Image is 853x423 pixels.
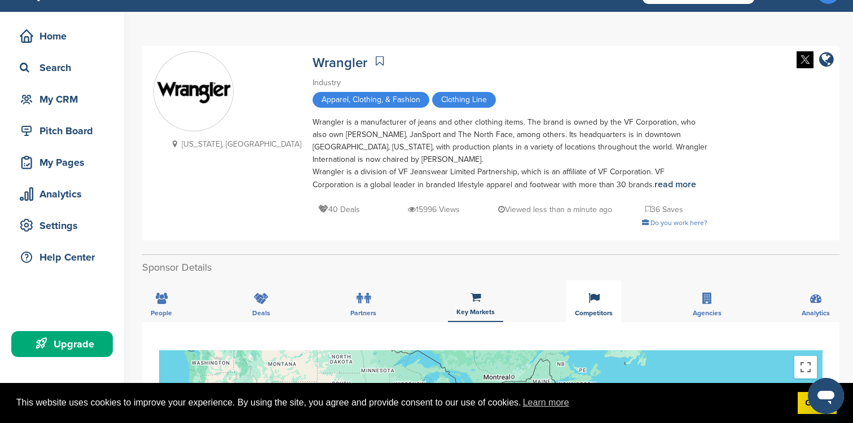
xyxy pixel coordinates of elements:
a: My CRM [11,86,113,112]
div: Wrangler is a manufacturer of jeans and other clothing items. The brand is owned by the VF Corpor... [313,116,707,191]
div: Pitch Board [17,121,113,141]
a: Home [11,23,113,49]
div: Settings [17,215,113,236]
p: Viewed less than a minute ago [498,202,612,217]
a: Do you work here? [642,219,707,227]
p: 36 Saves [645,202,683,217]
span: Agencies [693,310,722,316]
p: 40 Deals [318,202,360,217]
a: Pitch Board [11,118,113,144]
iframe: Button to launch messaging window [808,378,844,414]
img: Sponsorpitch & Wrangler [154,78,233,105]
span: Deals [252,310,270,316]
a: Wrangler [313,55,367,71]
a: Settings [11,213,113,239]
h2: Sponsor Details [142,260,839,275]
a: My Pages [11,149,113,175]
a: Search [11,55,113,81]
a: read more [654,179,696,190]
span: Competitors [575,310,613,316]
span: People [151,310,172,316]
div: Help Center [17,247,113,267]
p: [US_STATE], [GEOGRAPHIC_DATA] [168,137,301,151]
div: Home [17,26,113,46]
a: company link [819,51,834,70]
span: Do you work here? [650,219,707,227]
a: learn more about cookies [521,394,571,411]
div: My Pages [17,152,113,173]
div: Upgrade [17,334,113,354]
button: Toggle fullscreen view [794,356,817,378]
span: Analytics [802,310,830,316]
span: Clothing Line [432,92,496,108]
div: Industry [313,77,707,89]
a: dismiss cookie message [798,392,837,415]
a: Upgrade [11,331,113,357]
p: 15996 Views [408,202,460,217]
a: Analytics [11,181,113,207]
span: Partners [350,310,376,316]
div: Analytics [17,184,113,204]
span: Key Markets [456,309,495,315]
a: Help Center [11,244,113,270]
span: Apparel, Clothing, & Fashion [313,92,429,108]
img: Twitter white [797,51,814,68]
span: This website uses cookies to improve your experience. By using the site, you agree and provide co... [16,394,789,411]
div: Search [17,58,113,78]
div: My CRM [17,89,113,109]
